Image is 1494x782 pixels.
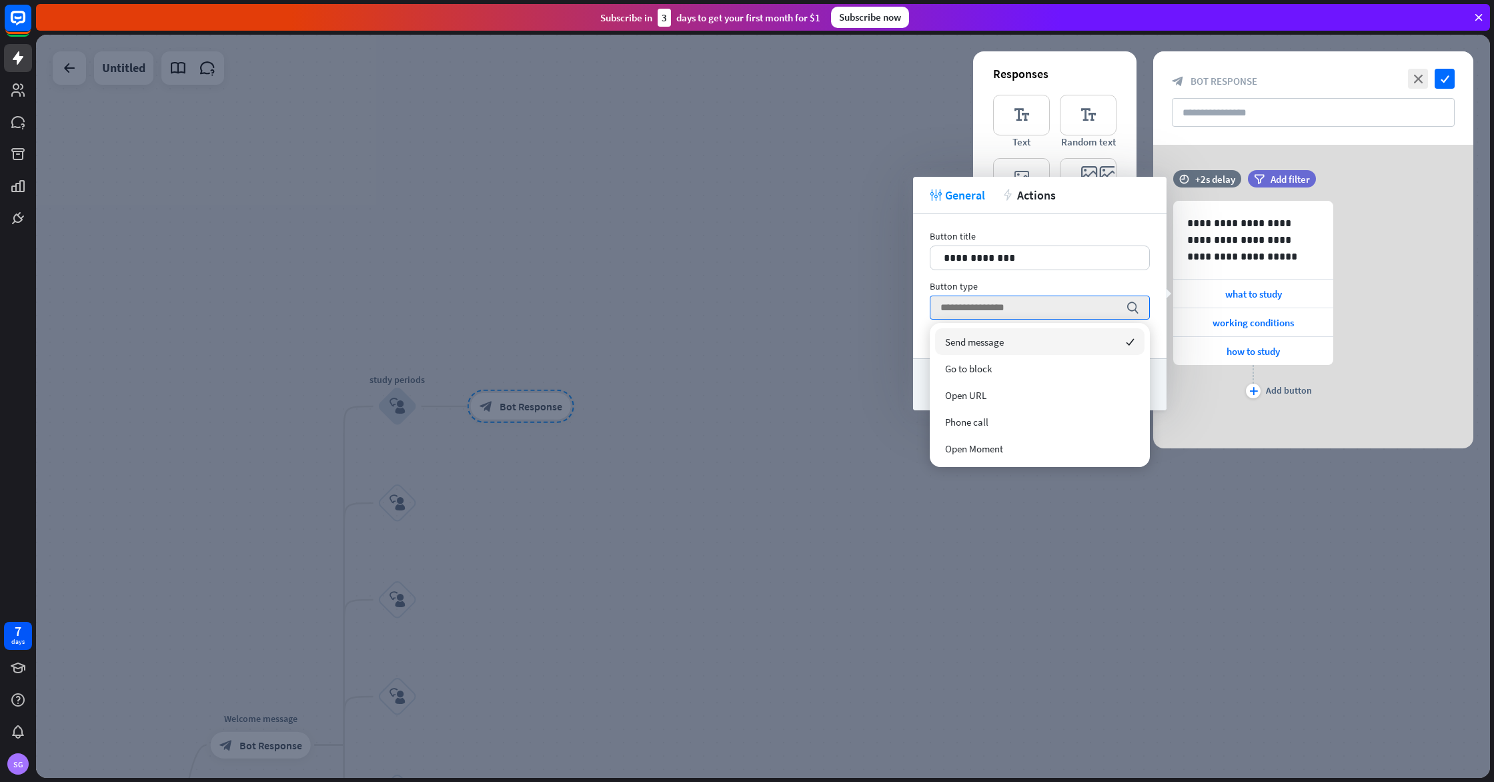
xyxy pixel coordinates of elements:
span: Bot Response [1191,75,1257,87]
i: action [1002,189,1014,201]
i: time [1179,174,1189,183]
span: Open URL [945,389,986,402]
i: close [1408,69,1428,89]
a: 7 days [4,622,32,650]
i: search [1126,301,1139,314]
div: +2s delay [1195,173,1235,185]
i: block_bot_response [1172,75,1184,87]
i: plus [1249,387,1258,395]
span: working conditions [1213,316,1294,329]
div: Subscribe in days to get your first month for $1 [600,9,820,27]
button: Open LiveChat chat widget [11,5,51,45]
div: 3 [658,9,671,27]
i: filter [1254,174,1265,184]
div: Add button [1266,384,1312,396]
span: Open Moment [945,442,1003,455]
div: Subscribe now [831,7,909,28]
i: checked [1126,338,1135,346]
span: what to study [1225,288,1282,300]
span: Go to block [945,362,992,375]
div: days [11,637,25,647]
span: Send message [945,336,1004,348]
i: tweak [930,189,942,201]
span: Actions [1017,187,1056,203]
span: General [945,187,985,203]
i: check [1435,69,1455,89]
div: 7 [15,625,21,637]
span: Add filter [1271,173,1310,185]
div: Button title [930,230,1150,242]
div: Button type [930,280,1150,292]
div: SG [7,753,29,775]
span: Phone call [945,416,988,428]
span: how to study [1227,345,1280,358]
